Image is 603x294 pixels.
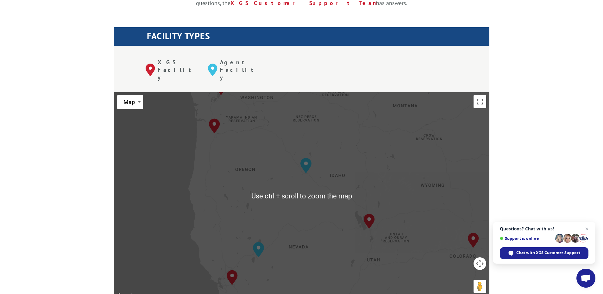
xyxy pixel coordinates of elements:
[298,155,314,176] div: Boise, ID
[147,32,489,44] h1: FACILITY TYPES
[117,95,143,109] button: Change map style
[500,226,588,231] span: Questions? Chat with us!
[576,269,595,288] div: Open chat
[224,267,240,288] div: Tracy, CA
[361,211,377,231] div: Salt Lake City, UT
[500,236,553,241] span: Support is online
[250,240,267,260] div: Reno, NV
[474,280,486,293] button: Drag Pegman onto the map to open Street View
[474,257,486,270] button: Map camera controls
[206,116,223,136] div: Portland, OR
[474,95,486,108] button: Toggle fullscreen view
[516,250,580,256] span: Chat with XGS Customer Support
[500,247,588,259] div: Chat with XGS Customer Support
[220,59,261,81] p: Agent Facility
[213,78,229,98] div: Kent, WA
[583,225,591,233] span: Close chat
[158,59,198,81] p: XGS Facility
[123,99,135,105] span: Map
[465,230,481,250] div: Denver, CO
